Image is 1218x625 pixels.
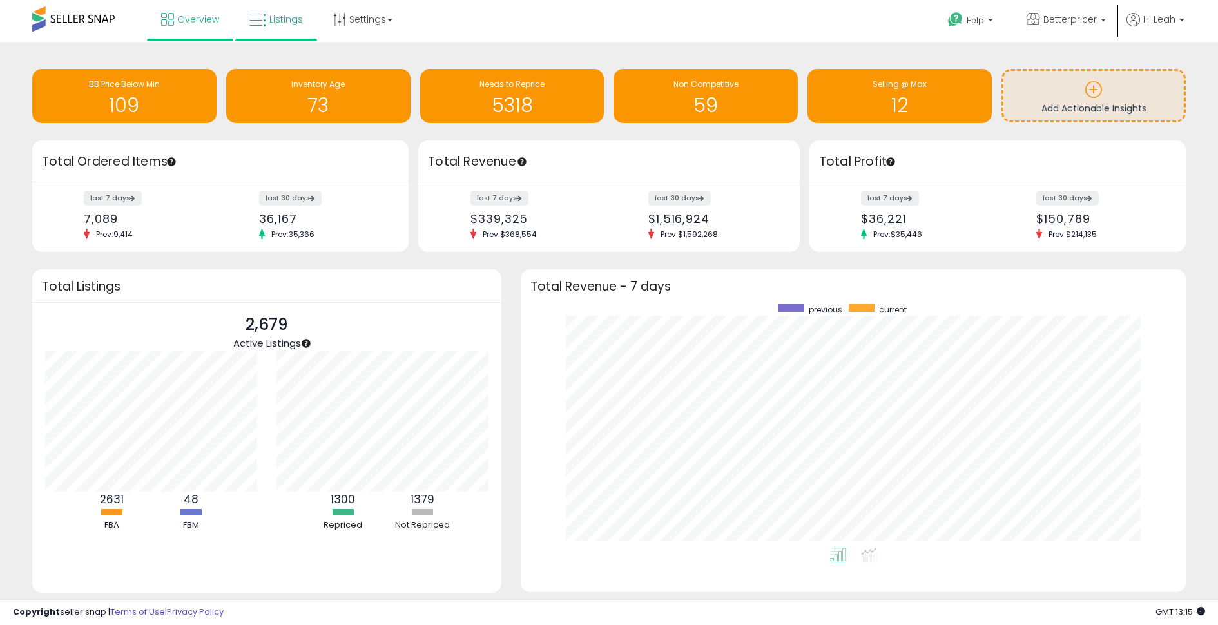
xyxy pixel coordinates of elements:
span: Betterpricer [1043,13,1097,26]
label: last 30 days [648,191,711,206]
a: Needs to Reprice 5318 [420,69,604,123]
label: last 7 days [84,191,142,206]
span: Prev: $368,554 [476,229,543,240]
span: Hi Leah [1143,13,1175,26]
div: Tooltip anchor [885,156,896,168]
span: Needs to Reprice [479,79,545,90]
b: 1300 [331,492,355,507]
a: Add Actionable Insights [1003,71,1184,120]
span: Selling @ Max [873,79,927,90]
span: previous [809,304,842,315]
b: 1379 [411,492,434,507]
h1: 109 [39,95,210,116]
b: 48 [184,492,198,507]
h1: 59 [620,95,791,116]
label: last 30 days [1036,191,1099,206]
div: seller snap | | [13,606,224,619]
div: Tooltip anchor [166,156,177,168]
span: Prev: $35,446 [867,229,929,240]
p: 2,679 [233,312,301,337]
span: BB Price Below Min [89,79,160,90]
div: $339,325 [470,212,599,226]
div: $150,789 [1036,212,1163,226]
div: 36,167 [259,212,386,226]
span: Overview [177,13,219,26]
a: Hi Leah [1126,13,1184,42]
span: Prev: 9,414 [90,229,139,240]
span: Help [967,15,984,26]
label: last 30 days [259,191,322,206]
a: Inventory Age 73 [226,69,411,123]
h1: 12 [814,95,985,116]
div: FBM [152,519,229,532]
a: Selling @ Max 12 [807,69,992,123]
label: last 7 days [861,191,919,206]
span: current [879,304,907,315]
div: Repriced [304,519,382,532]
b: 2631 [100,492,124,507]
a: Privacy Policy [167,606,224,618]
a: Non Competitive 59 [614,69,798,123]
h1: 73 [233,95,404,116]
strong: Copyright [13,606,60,618]
span: Prev: $214,135 [1042,229,1103,240]
label: last 7 days [470,191,528,206]
h3: Total Profit [819,153,1176,171]
span: Add Actionable Insights [1041,102,1146,115]
h1: 5318 [427,95,598,116]
div: $36,221 [861,212,988,226]
h3: Total Revenue - 7 days [530,282,1176,291]
div: $1,516,924 [648,212,777,226]
span: Inventory Age [291,79,345,90]
span: Non Competitive [673,79,739,90]
h3: Total Listings [42,282,492,291]
div: Tooltip anchor [300,338,312,349]
h3: Total Ordered Items [42,153,399,171]
div: Tooltip anchor [516,156,528,168]
i: Get Help [947,12,963,28]
h3: Total Revenue [428,153,790,171]
div: 7,089 [84,212,211,226]
div: Not Repriced [383,519,461,532]
div: FBA [73,519,150,532]
span: Prev: $1,592,268 [654,229,724,240]
a: BB Price Below Min 109 [32,69,217,123]
span: Prev: 35,366 [265,229,321,240]
span: 2025-08-14 13:15 GMT [1155,606,1205,618]
a: Terms of Use [110,606,165,618]
a: Help [938,2,1006,42]
span: Active Listings [233,336,301,350]
span: Listings [269,13,303,26]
